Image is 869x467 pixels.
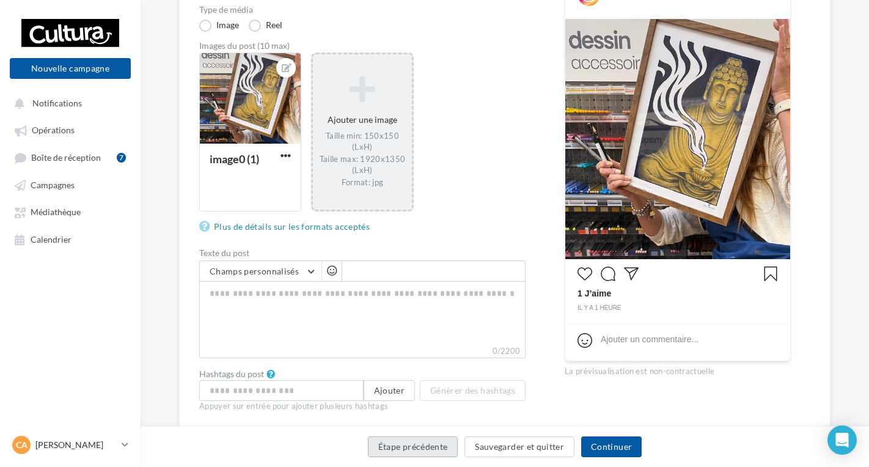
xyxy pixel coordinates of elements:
svg: J’aime [577,267,592,281]
div: Open Intercom Messenger [827,425,857,455]
button: Continuer [581,436,642,457]
a: Boîte de réception7 [7,146,133,169]
span: Notifications [32,98,82,108]
svg: Partager la publication [624,267,639,281]
a: Calendrier [7,228,133,250]
div: il y a 1 heure [577,303,778,314]
svg: Emoji [577,333,592,348]
a: Plus de détails sur les formats acceptés [199,219,375,234]
label: 0/2200 [199,345,526,358]
button: Ajouter [364,380,415,401]
button: Notifications [7,92,128,114]
div: image0 (1) [210,152,259,166]
p: [PERSON_NAME] [35,439,117,451]
button: Étape précédente [368,436,458,457]
label: Type de média [199,6,526,14]
span: Campagnes [31,180,75,190]
span: Champs personnalisés [210,266,299,276]
div: La prévisualisation est non-contractuelle [565,361,791,377]
span: Calendrier [31,234,71,245]
button: Nouvelle campagne [10,58,131,79]
button: Champs personnalisés [200,261,321,282]
a: Médiathèque [7,200,133,222]
label: Hashtags du post [199,370,264,378]
a: Campagnes [7,174,133,196]
label: Reel [249,20,282,32]
button: Générer des hashtags [420,380,526,401]
span: Opérations [32,125,75,136]
label: Texte du post [199,249,526,257]
div: Appuyer sur entrée pour ajouter plusieurs hashtags [199,401,526,412]
a: Opérations [7,119,133,141]
div: Ajouter un commentaire... [601,333,698,345]
label: Image [199,20,239,32]
span: Médiathèque [31,207,81,218]
div: 1 J’aime [577,287,778,303]
div: Images du post (10 max) [199,42,526,50]
div: 7 [117,153,126,163]
button: Sauvegarder et quitter [464,436,574,457]
span: Boîte de réception [31,152,101,163]
svg: Enregistrer [763,267,778,281]
span: CA [16,439,28,451]
svg: Commenter [601,267,615,281]
a: CA [PERSON_NAME] [10,433,131,457]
